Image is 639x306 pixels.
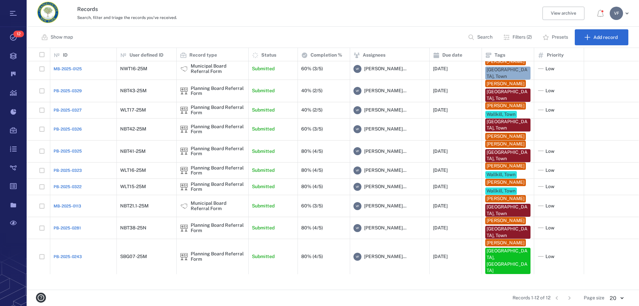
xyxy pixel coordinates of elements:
div: [DATE] [433,66,448,71]
img: Orange County Planning Department logo [37,2,59,23]
div: V F [610,7,623,20]
p: Record type [189,52,217,59]
div: 80% (4/5) [301,184,323,189]
span: 12 [13,31,24,37]
div: [PERSON_NAME] [487,141,525,148]
span: PB-2025-0322 [54,184,82,190]
div: Wallkill, Town [487,188,516,194]
div: NBT43-25M [120,88,147,93]
span: [PERSON_NAME]... [364,107,406,114]
img: icon Planning Board Referral Form [180,125,188,133]
div: V F [353,106,361,114]
span: Page size [584,295,604,301]
button: VF [610,7,631,20]
div: Planning Board Referral Form [180,166,188,174]
span: Low [545,66,554,72]
div: Planning Board Referral Form [191,105,245,115]
div: Planning Board Referral Form [191,251,245,262]
div: V F [353,253,361,261]
p: Show map [51,34,73,41]
a: PB-2025-0323 [54,167,82,173]
div: 60% (3/5) [301,127,323,132]
button: Filters (2) [499,29,537,45]
p: Submitted [252,225,275,231]
span: Search, filter and triage the records you've received. [77,15,177,20]
div: [GEOGRAPHIC_DATA], Town [487,89,529,102]
div: V F [353,125,361,133]
div: V F [353,87,361,95]
div: [GEOGRAPHIC_DATA], Town [487,149,529,162]
nav: pagination navigation [550,293,576,303]
p: Submitted [252,66,275,72]
span: [PERSON_NAME]... [364,66,406,72]
p: Submitted [252,107,275,114]
div: 80% (4/5) [301,225,323,230]
div: [PERSON_NAME] [487,58,525,65]
p: Submitted [252,88,275,94]
img: icon Municipal Board Referral Form [180,202,188,210]
span: MB-2025-0113 [54,203,81,209]
p: Tags [495,52,505,59]
div: [DATE] [433,184,448,189]
button: help [33,290,49,305]
p: Submitted [252,126,275,133]
div: NBT38-25N [120,225,146,230]
div: Planning Board Referral Form [191,165,245,176]
p: Filters (2) [513,34,532,41]
div: V F [353,224,361,232]
div: [DATE] [433,254,448,259]
div: Planning Board Referral Form [180,125,188,133]
img: icon Planning Board Referral Form [180,253,188,261]
div: [DATE] [433,108,448,113]
div: 40% (2/5) [301,108,322,113]
a: PB-2025-0327 [54,107,82,113]
p: User defined ID [129,52,163,59]
div: Municipal Board Referral Form [191,64,245,74]
p: Due date [442,52,462,59]
button: Presets [538,29,573,45]
a: PB-2025-0325 [54,148,82,154]
span: Low [545,167,554,174]
div: [PERSON_NAME] [487,195,525,202]
img: icon Planning Board Referral Form [180,183,188,191]
span: Low [545,183,554,190]
button: Show map [37,29,78,45]
div: Planning Board Referral Form [180,224,188,232]
span: Low [545,225,554,231]
div: WLT16-25M [120,168,146,173]
p: Search [477,34,493,41]
button: View archive [542,7,584,20]
span: [PERSON_NAME]... [364,88,406,94]
a: PB-2025-0281 [54,225,81,231]
div: WLT15-25M [120,184,146,189]
span: Records 1-12 of 12 [513,295,550,301]
img: icon Planning Board Referral Form [180,224,188,232]
span: Low [545,253,554,260]
div: Planning Board Referral Form [191,146,245,156]
div: 60% (3/5) [301,203,323,208]
p: Submitted [252,167,275,174]
div: Municipal Board Referral Form [180,202,188,210]
span: [PERSON_NAME]... [364,167,406,174]
span: [PERSON_NAME]... [364,253,406,260]
div: [GEOGRAPHIC_DATA], [GEOGRAPHIC_DATA] [487,248,529,274]
p: Assignees [363,52,385,59]
a: PB-2025-0329 [54,88,82,94]
div: [PERSON_NAME] [487,133,525,140]
div: [PERSON_NAME] [487,240,525,246]
div: 80% (4/5) [301,149,323,154]
div: [DATE] [433,88,448,93]
div: [GEOGRAPHIC_DATA], Town [487,204,529,217]
a: MB-2025-0125 [54,66,82,72]
p: Submitted [252,148,275,155]
div: [DATE] [433,149,448,154]
a: PB-2025-0243 [54,254,82,260]
span: Low [545,88,554,94]
a: Go home [37,2,59,25]
span: [PERSON_NAME]... [364,126,406,133]
p: Completion % [311,52,342,59]
div: [DATE] [433,225,448,230]
div: NWT16-25M [120,66,147,71]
